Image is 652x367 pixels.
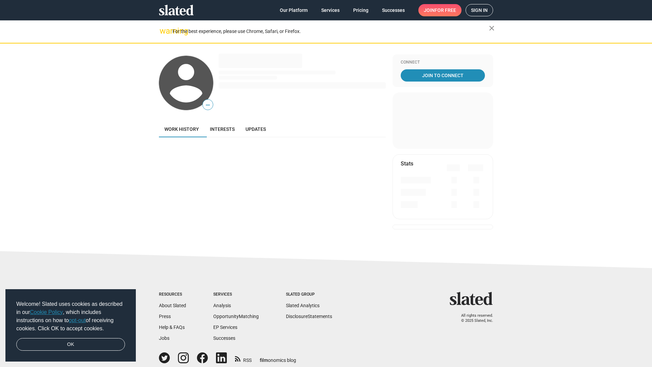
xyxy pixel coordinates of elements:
[418,4,461,16] a: Joinfor free
[16,338,125,351] a: dismiss cookie message
[471,4,488,16] span: Sign in
[235,353,252,364] a: RSS
[204,121,240,137] a: Interests
[274,4,313,16] a: Our Platform
[260,357,268,363] span: film
[213,292,259,297] div: Services
[159,121,204,137] a: Work history
[160,27,168,35] mat-icon: warning
[401,160,413,167] mat-card-title: Stats
[213,303,231,308] a: Analysis
[164,126,199,132] span: Work history
[159,292,186,297] div: Resources
[286,292,332,297] div: Slated Group
[213,335,235,341] a: Successes
[377,4,410,16] a: Successes
[321,4,340,16] span: Services
[466,4,493,16] a: Sign in
[159,335,169,341] a: Jobs
[210,126,235,132] span: Interests
[5,289,136,362] div: cookieconsent
[454,313,493,323] p: All rights reserved. © 2025 Slated, Inc.
[316,4,345,16] a: Services
[353,4,368,16] span: Pricing
[159,303,186,308] a: About Slated
[402,69,484,82] span: Join To Connect
[488,24,496,32] mat-icon: close
[213,314,259,319] a: OpportunityMatching
[213,325,237,330] a: EP Services
[159,325,185,330] a: Help & FAQs
[260,352,296,364] a: filmonomics blog
[203,101,213,109] span: —
[30,309,63,315] a: Cookie Policy
[280,4,308,16] span: Our Platform
[286,314,332,319] a: DisclosureStatements
[401,60,485,65] div: Connect
[424,4,456,16] span: Join
[286,303,320,308] a: Slated Analytics
[246,126,266,132] span: Updates
[159,314,171,319] a: Press
[435,4,456,16] span: for free
[348,4,374,16] a: Pricing
[16,300,125,333] span: Welcome! Slated uses cookies as described in our , which includes instructions on how to of recei...
[240,121,271,137] a: Updates
[173,27,489,36] div: For the best experience, please use Chrome, Safari, or Firefox.
[69,317,86,323] a: opt-out
[382,4,405,16] span: Successes
[401,69,485,82] a: Join To Connect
